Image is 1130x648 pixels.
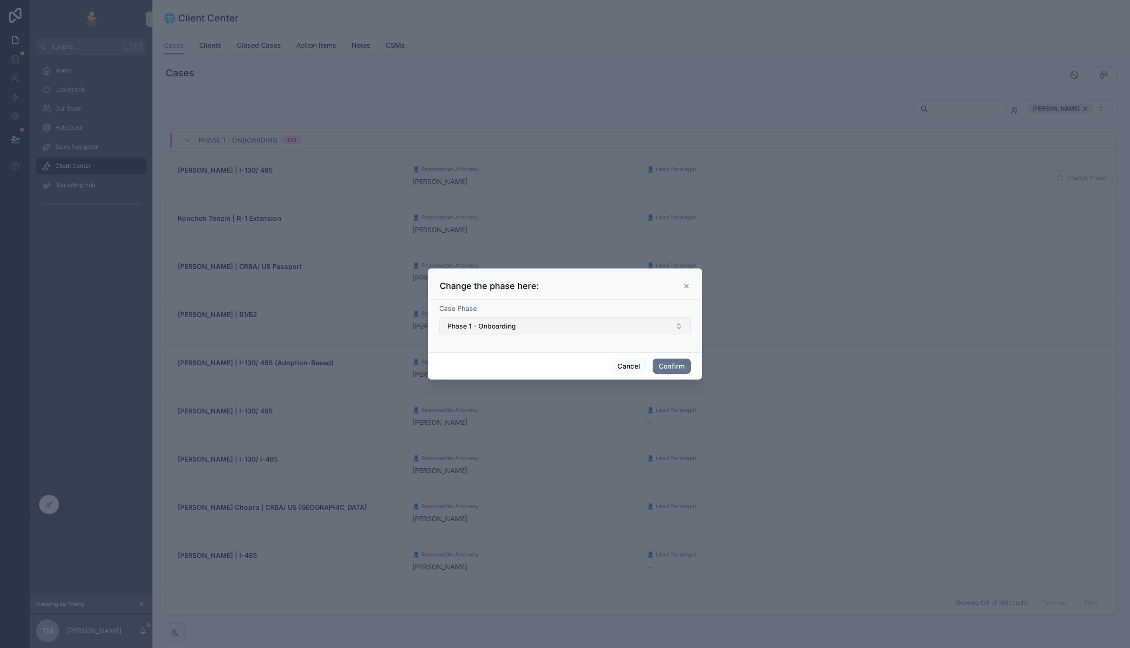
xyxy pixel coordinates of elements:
span: Case Phase [439,304,477,312]
span: Phase 1 - Onboarding [447,321,516,331]
button: Cancel [611,359,646,374]
h3: Change the phase here: [440,280,539,292]
button: Confirm [653,359,691,374]
button: Select Button [439,317,691,335]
